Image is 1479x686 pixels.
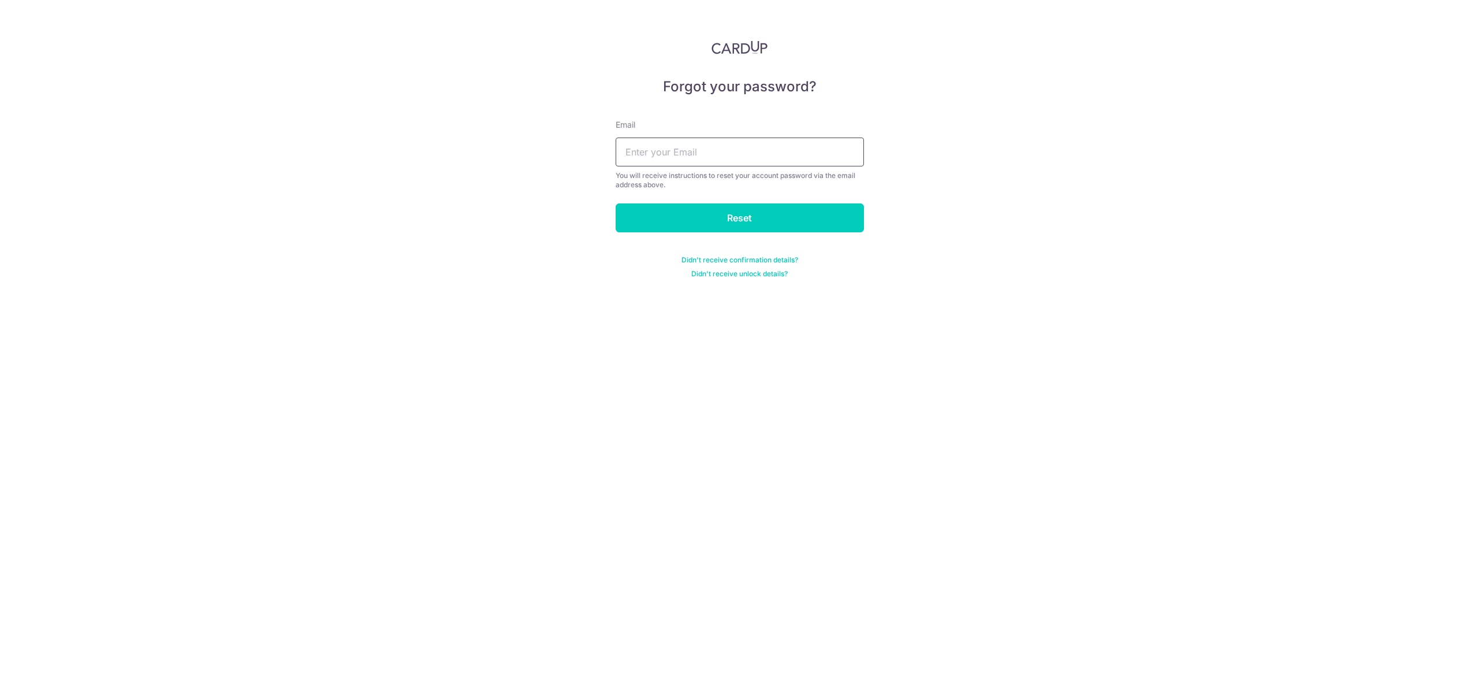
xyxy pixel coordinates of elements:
[616,77,864,96] h5: Forgot your password?
[711,40,768,54] img: CardUp Logo
[616,119,635,131] label: Email
[616,203,864,232] input: Reset
[681,255,798,265] a: Didn't receive confirmation details?
[691,269,788,279] a: Didn't receive unlock details?
[616,171,864,190] div: You will receive instructions to reset your account password via the email address above.
[616,138,864,166] input: Enter your Email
